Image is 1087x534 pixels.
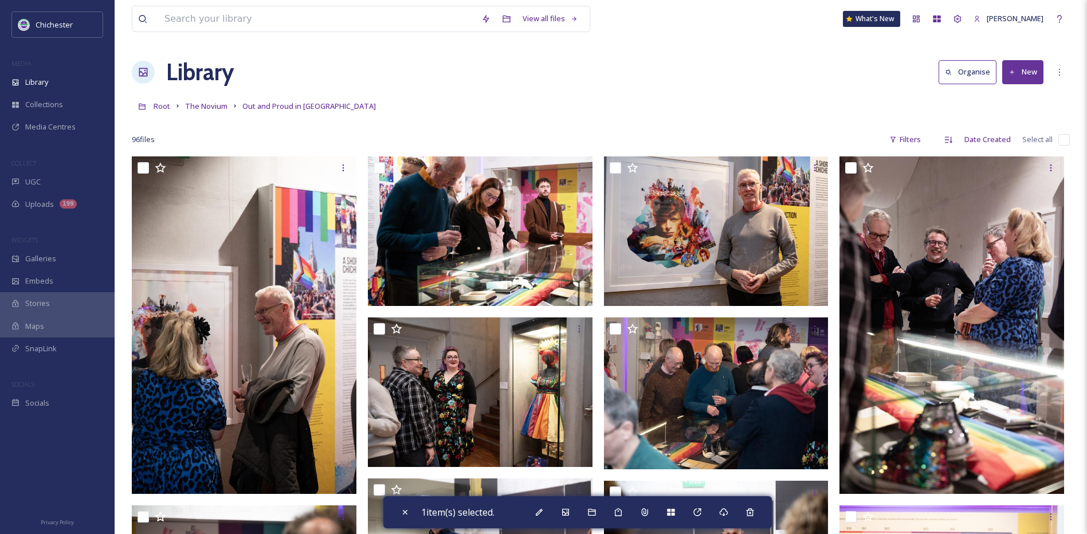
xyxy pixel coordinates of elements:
[11,159,36,167] span: COLLECT
[987,13,1043,23] span: [PERSON_NAME]
[843,11,900,27] a: What's New
[154,101,170,111] span: Root
[185,101,227,111] span: The Novium
[25,121,76,132] span: Media Centres
[25,176,41,187] span: UGC
[166,55,234,89] a: Library
[11,59,32,68] span: MEDIA
[839,156,1064,494] img: ext_1739192944.896539_anna@anna-mariephotography.co.uk-095.jpg
[159,6,476,32] input: Search your library
[41,519,74,526] span: Privacy Policy
[36,19,73,30] span: Chichester
[421,506,495,519] span: 1 item(s) selected.
[25,398,49,409] span: Socials
[939,60,996,84] button: Organise
[959,128,1017,151] div: Date Created
[968,7,1049,30] a: [PERSON_NAME]
[1002,60,1043,84] button: New
[11,235,38,244] span: WIDGETS
[242,101,376,111] span: Out and Proud in [GEOGRAPHIC_DATA]
[60,199,77,209] div: 199
[368,317,592,467] img: ext_1739192940.249929_anna@anna-mariephotography.co.uk-091.jpg
[41,515,74,528] a: Privacy Policy
[604,156,829,306] img: ext_1739192947.910794_anna@anna-mariephotography.co.uk-098.jpg
[154,99,170,113] a: Root
[25,199,54,210] span: Uploads
[132,134,155,145] span: 96 file s
[25,99,63,110] span: Collections
[25,343,57,354] span: SnapLink
[25,276,53,286] span: Embeds
[185,99,227,113] a: The Novium
[25,77,48,88] span: Library
[1022,134,1053,145] span: Select all
[11,380,34,388] span: SOCIALS
[25,298,50,309] span: Stories
[884,128,927,151] div: Filters
[517,7,584,30] a: View all files
[25,321,44,332] span: Maps
[604,317,829,469] img: ext_1739192939.689137_anna@anna-mariephotography.co.uk-093.jpg
[242,99,376,113] a: Out and Proud in [GEOGRAPHIC_DATA]
[18,19,30,30] img: Logo_of_Chichester_District_Council.png
[25,253,56,264] span: Galleries
[368,156,592,306] img: ext_1739192947.978647_anna@anna-mariephotography.co.uk-096.jpg
[132,156,356,494] img: ext_1739192948.158_anna@anna-mariephotography.co.uk-099.jpg
[939,60,1002,84] a: Organise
